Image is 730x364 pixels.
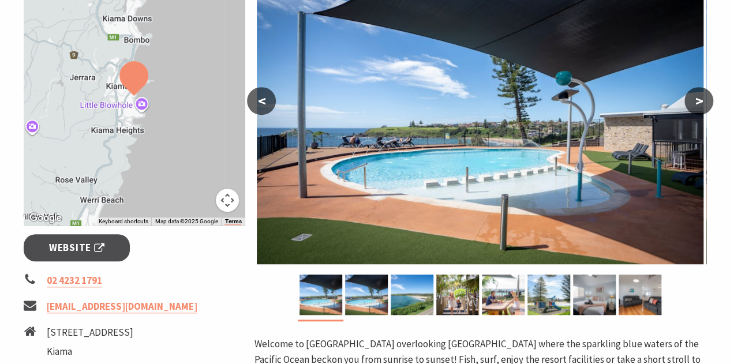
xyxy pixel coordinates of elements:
[49,240,104,256] span: Website
[300,275,342,315] img: Cabins at Surf Beach Holiday Park
[482,275,525,315] img: Outdoor eating area poolside
[391,275,433,315] img: Ocean view
[619,275,661,315] img: 3 bedroom cabin
[527,275,570,315] img: Playground
[247,87,276,115] button: <
[155,218,218,224] span: Map data ©2025 Google
[27,211,65,226] a: Open this area in Google Maps (opens a new window)
[47,325,159,340] li: [STREET_ADDRESS]
[24,234,130,261] a: Website
[573,275,616,315] img: Main bedroom
[98,217,148,226] button: Keyboard shortcuts
[47,300,197,313] a: [EMAIL_ADDRESS][DOMAIN_NAME]
[47,344,159,359] li: Kiama
[684,87,713,115] button: >
[436,275,479,315] img: Boardwalk
[47,274,102,287] a: 02 4232 1791
[224,218,241,225] a: Terms (opens in new tab)
[216,189,239,212] button: Map camera controls
[27,211,65,226] img: Google
[345,275,388,315] img: Surf Beach Pool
